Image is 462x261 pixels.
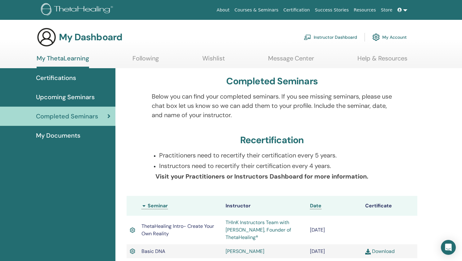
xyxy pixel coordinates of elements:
a: Download [365,248,395,254]
span: Basic DNA [141,248,165,254]
a: Wishlist [202,55,225,67]
img: Active Certificate [130,226,135,234]
a: Instructor Dashboard [304,30,357,44]
td: [DATE] [307,244,362,258]
a: [PERSON_NAME] [226,248,264,254]
p: Practitioners need to recertify their certification every 5 years. [159,151,392,160]
img: generic-user-icon.jpg [37,27,56,47]
span: Date [310,202,321,209]
img: download.svg [365,249,371,254]
p: Below you can find your completed seminars. If you see missing seminars, please use chat box let ... [152,92,392,120]
span: Certifications [36,73,76,82]
h3: My Dashboard [59,32,122,43]
a: About [214,4,232,16]
a: Following [132,55,159,67]
span: Completed Seminars [36,112,98,121]
div: Open Intercom Messenger [441,240,456,255]
h3: Completed Seminars [226,76,318,87]
a: My ThetaLearning [37,55,89,68]
span: Upcoming Seminars [36,92,95,102]
th: Certificate [362,196,417,216]
a: Success Stories [312,4,351,16]
span: ThetaHealing Intro- Create Your Own Reality [141,223,214,237]
a: Date [310,202,321,209]
a: My Account [372,30,407,44]
span: My Documents [36,131,80,140]
a: Message Center [268,55,314,67]
h3: Recertification [240,135,304,146]
img: Active Certificate [130,247,135,255]
a: Courses & Seminars [232,4,281,16]
th: Instructor [222,196,307,216]
a: THInK Instructors Team with [PERSON_NAME], Founder of ThetaHealing® [226,219,291,241]
a: Help & Resources [357,55,407,67]
td: [DATE] [307,216,362,244]
img: chalkboard-teacher.svg [304,34,311,40]
b: Visit your Practitioners or Instructors Dashboard for more information. [155,172,368,180]
a: Certification [281,4,312,16]
a: Resources [351,4,379,16]
p: Instructors need to recertify their certification every 4 years. [159,161,392,170]
img: cog.svg [372,32,380,42]
a: Store [379,4,395,16]
img: logo.png [41,3,115,17]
